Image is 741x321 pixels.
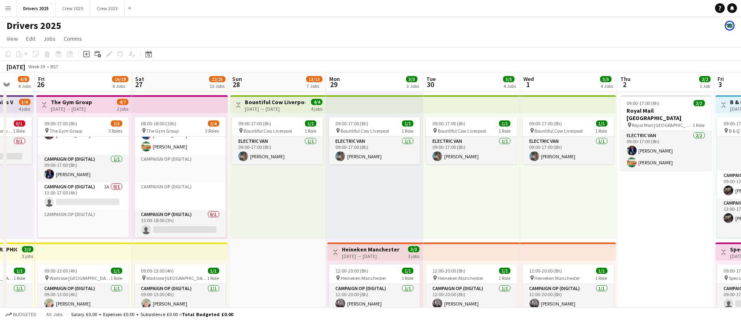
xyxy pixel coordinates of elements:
span: The Gym Group [50,128,82,134]
span: 1 Role [207,275,219,281]
span: 1 Role [693,122,705,128]
span: Total Budgeted £0.00 [182,311,233,317]
div: 4 Jobs [601,83,613,89]
span: Fri [38,75,45,83]
app-card-role-placeholder: Campaign Op (Digital) [135,155,226,182]
app-job-card: 12:00-20:00 (8h)1/1 Heineken Manchester1 RoleCampaign Op (Digital)1/112:00-20:00 (8h)[PERSON_NAME] [523,264,614,312]
span: 0/1 [14,120,25,127]
span: Waitrose [GEOGRAPHIC_DATA] [50,275,110,281]
app-job-card: 12:00-20:00 (8h)1/1 Heineken Manchester1 RoleCampaign Op (Digital)1/112:00-20:00 (8h)[PERSON_NAME] [426,264,517,312]
span: All jobs [45,311,64,317]
span: 1/1 [14,268,25,274]
span: Comms [64,35,82,42]
div: 09:00-17:00 (8h)1/1 Bountiful Cow Liverpool1 RoleElectric Van1/109:00-17:00 (8h)[PERSON_NAME] [523,117,614,164]
span: Jobs [43,35,56,42]
span: 1 Role [499,128,510,134]
span: 26 [37,80,45,89]
h3: Royal Mail [GEOGRAPHIC_DATA] [620,107,711,122]
app-job-card: 09:00-17:00 (8h)2/2Royal Mail [GEOGRAPHIC_DATA] Royal Mail [GEOGRAPHIC_DATA]1 RoleElectric Van2/2... [620,95,711,170]
a: Comms [60,33,85,44]
app-card-role: Electric Van1/109:00-17:00 (8h)[PERSON_NAME] [329,137,420,164]
h3: Bountiful Cow Liverpool [245,98,305,106]
app-card-role-placeholder: Campaign Op (Digital) [135,182,226,210]
span: 13/15 [306,76,322,82]
div: [DATE] → [DATE] [342,253,400,259]
span: Heineken Manchester [535,275,580,281]
span: 09:00-17:00 (8h) [627,100,660,106]
span: 1/1 [596,268,607,274]
div: 1 Job [700,83,710,89]
button: Drivers 2025 [17,0,56,16]
span: Mon [329,75,340,83]
span: The Gym Group [147,128,179,134]
span: 3/4 [19,99,30,105]
app-user-avatar: Claire Stewart [725,21,735,31]
span: 3/3 [406,76,417,82]
span: 09:00-17:00 (8h) [44,120,77,127]
app-card-role: Electric Van1/109:00-17:00 (8h)[PERSON_NAME] [523,137,614,164]
div: 4 Jobs [18,83,31,89]
a: Jobs [40,33,59,44]
h1: Drivers 2025 [6,20,61,32]
span: 09:00-13:00 (4h) [141,268,174,274]
app-job-card: 09:00-13:00 (4h)1/1 Waitrose [GEOGRAPHIC_DATA]1 RoleCampaign Op (Digital)1/109:00-13:00 (4h)[PERS... [38,264,129,312]
div: 6 Jobs [112,83,128,89]
span: 1 Role [305,128,316,134]
span: Heineken Manchester [438,275,483,281]
span: 1 Role [596,275,607,281]
span: 1 [522,80,534,89]
span: 5/5 [503,76,514,82]
span: 22/25 [209,76,225,82]
span: Royal Mail [GEOGRAPHIC_DATA] [632,122,693,128]
span: 1 Role [596,128,607,134]
span: 1 Role [402,128,413,134]
span: View [6,35,18,42]
span: Edit [26,35,35,42]
span: 1/1 [402,268,413,274]
span: 09:00-17:00 (8h) [432,120,465,127]
span: Fri [717,75,724,83]
app-job-card: 08:00-18:00 (10h)2/4 The Gym Group3 RolesCampaign Op (Digital)2/209:00-13:00 (4h)[PERSON_NAME][PE... [135,117,226,238]
span: 4/4 [311,99,322,105]
span: 09:00-13:00 (4h) [44,268,77,274]
app-card-role-placeholder: Campaign Op (Digital) [38,210,129,238]
span: Bountiful Cow Liverpool [244,128,292,134]
span: 12:00-20:00 (8h) [432,268,465,274]
app-card-role: Electric Van1/109:00-17:00 (8h)[PERSON_NAME] [232,137,323,164]
span: 28 [231,80,242,89]
button: Crew 2023 [90,0,125,16]
div: 4 jobs [311,105,322,112]
span: Sun [232,75,242,83]
div: [DATE] [6,63,25,71]
app-card-role: Electric Van1/109:00-17:00 (8h)[PERSON_NAME] [426,137,517,164]
a: Edit [23,33,39,44]
app-card-role: Campaign Op (Digital)1/112:00-20:00 (8h)[PERSON_NAME] [523,284,614,312]
app-job-card: 09:00-17:00 (8h)1/1 Bountiful Cow Liverpool1 RoleElectric Van1/109:00-17:00 (8h)[PERSON_NAME] [426,117,517,164]
span: 30 [425,80,436,89]
span: Bountiful Cow Liverpool [341,128,389,134]
span: 3 Roles [205,128,219,134]
span: 1/1 [208,268,219,274]
span: 12:00-20:00 (8h) [335,268,368,274]
app-job-card: 09:00-17:00 (8h)2/3 The Gym Group3 RolesCampaign Op (Digital)1/109:00-13:00 (4h)[PERSON_NAME]Camp... [38,117,129,238]
span: 09:00-17:00 (8h) [529,120,562,127]
div: [DATE] → [DATE] [245,106,305,112]
span: 1 Role [13,275,25,281]
app-job-card: 09:00-13:00 (4h)1/1 Waitrose [GEOGRAPHIC_DATA]1 RoleCampaign Op (Digital)1/109:00-13:00 (4h)[PERS... [135,264,226,312]
span: 1/1 [499,120,510,127]
span: 1 Role [13,128,25,134]
app-job-card: 09:00-17:00 (8h)1/1 Bountiful Cow Liverpool1 RoleElectric Van1/109:00-17:00 (8h)[PERSON_NAME] [232,117,323,164]
span: 3/3 [22,246,33,252]
span: 1/1 [499,268,510,274]
h3: Heineken Manchester [342,246,400,253]
app-card-role: Campaign Op (Digital)1/112:00-20:00 (8h)[PERSON_NAME] [329,284,420,312]
span: 3 [716,80,724,89]
span: 2/3 [111,120,122,127]
span: Wed [523,75,534,83]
